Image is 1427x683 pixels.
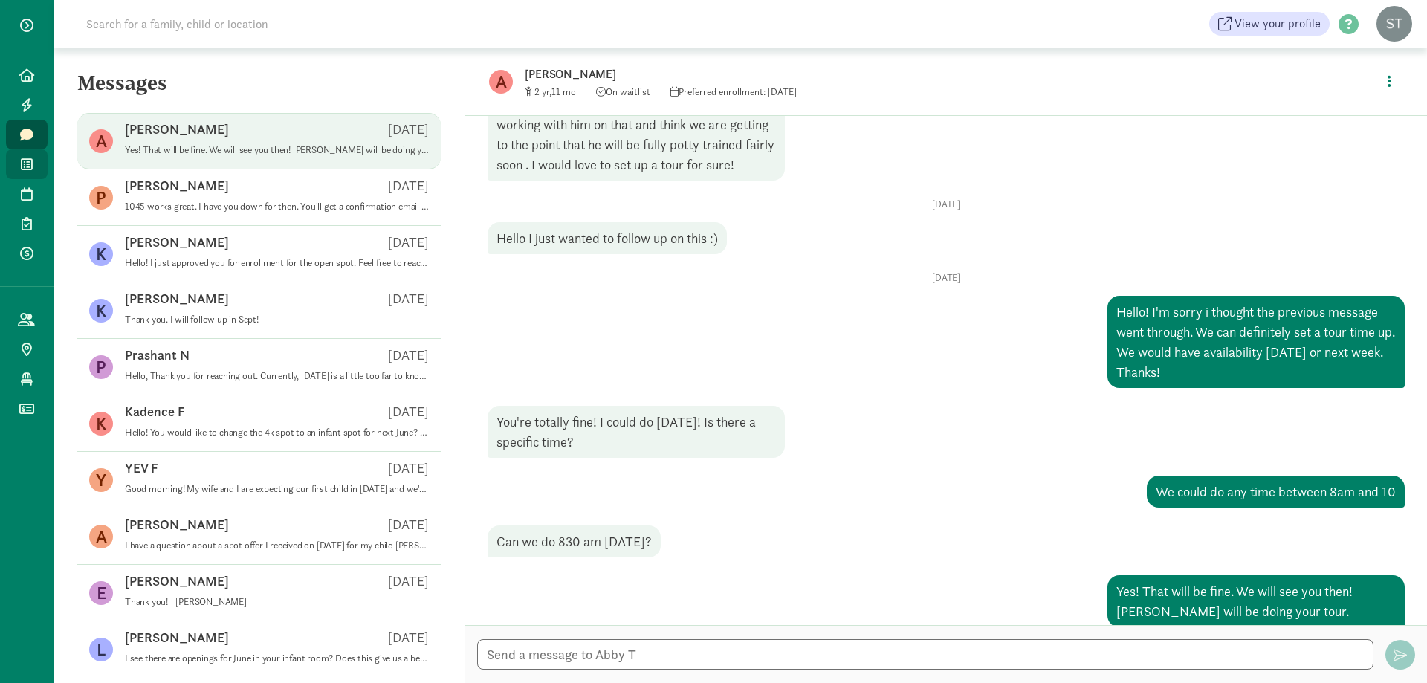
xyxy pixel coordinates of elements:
[89,412,113,436] figure: K
[388,120,429,138] p: [DATE]
[525,64,993,85] p: [PERSON_NAME]
[89,355,113,379] figure: P
[1235,15,1321,33] span: View your profile
[89,525,113,548] figure: A
[125,516,229,534] p: [PERSON_NAME]
[89,581,113,605] figure: E
[77,9,494,39] input: Search for a family, child or location
[125,370,429,382] p: Hello, Thank you for reaching out. Currently, [DATE] is a little too far to know what our enrollm...
[125,120,229,138] p: [PERSON_NAME]
[89,638,113,661] figure: L
[670,85,797,98] span: Preferred enrollment: [DATE]
[125,540,429,551] p: I have a question about a spot offer I received on [DATE] for my child [PERSON_NAME]. My question...
[488,222,727,254] div: Hello I just wanted to follow up on this :)
[488,406,785,458] div: You're totally fine! I could do [DATE]! Is there a specific time?
[54,71,465,107] h5: Messages
[89,186,113,210] figure: P
[388,572,429,590] p: [DATE]
[125,596,429,608] p: Thank you! - [PERSON_NAME]
[125,483,429,495] p: Good morning! My wife and I are expecting our first child in [DATE] and we'd love to take a tour ...
[125,314,429,326] p: Thank you. I will follow up in Sept!
[596,85,650,98] span: On waitlist
[89,468,113,492] figure: Y
[1107,575,1405,627] div: Yes! That will be fine. We will see you then! [PERSON_NAME] will be doing your tour.
[125,257,429,269] p: Hello! I just approved you for enrollment for the open spot. Feel free to reach out when you are ...
[1209,12,1330,36] a: View your profile
[125,572,229,590] p: [PERSON_NAME]
[1353,612,1427,683] iframe: Chat Widget
[125,427,429,438] p: Hello! You would like to change the 4k spot to an infant spot for next June? If so, could you ple...
[388,516,429,534] p: [DATE]
[488,272,1405,284] p: [DATE]
[125,629,229,647] p: [PERSON_NAME]
[388,233,429,251] p: [DATE]
[388,290,429,308] p: [DATE]
[534,85,551,98] span: 2
[125,201,429,213] p: 1045 works great. I have you down for then. You'll get a confirmation email from kinside, as well...
[89,242,113,266] figure: K
[488,68,785,181] div: Hello! we are in the process of potty training. He does pretty well but I have been consistently ...
[125,403,185,421] p: Kadence F
[125,177,229,195] p: [PERSON_NAME]
[388,177,429,195] p: [DATE]
[125,233,229,251] p: [PERSON_NAME]
[125,459,158,477] p: YEV F
[488,198,1405,210] p: [DATE]
[388,403,429,421] p: [DATE]
[489,70,513,94] figure: A
[488,525,661,557] div: Can we do 830 am [DATE]?
[89,129,113,153] figure: A
[1147,476,1405,508] div: We could do any time between 8am and 10
[388,629,429,647] p: [DATE]
[125,346,190,364] p: Prashant N
[388,459,429,477] p: [DATE]
[89,299,113,323] figure: K
[125,653,429,664] p: I see there are openings for June in your infant room? Does this give us a better chance of havin...
[388,346,429,364] p: [DATE]
[551,85,576,98] span: 11
[125,144,429,156] p: Yes! That will be fine. We will see you then! [PERSON_NAME] will be doing your tour.
[1107,296,1405,388] div: Hello! I'm sorry i thought the previous message went through. We can definitely set a tour time u...
[125,290,229,308] p: [PERSON_NAME]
